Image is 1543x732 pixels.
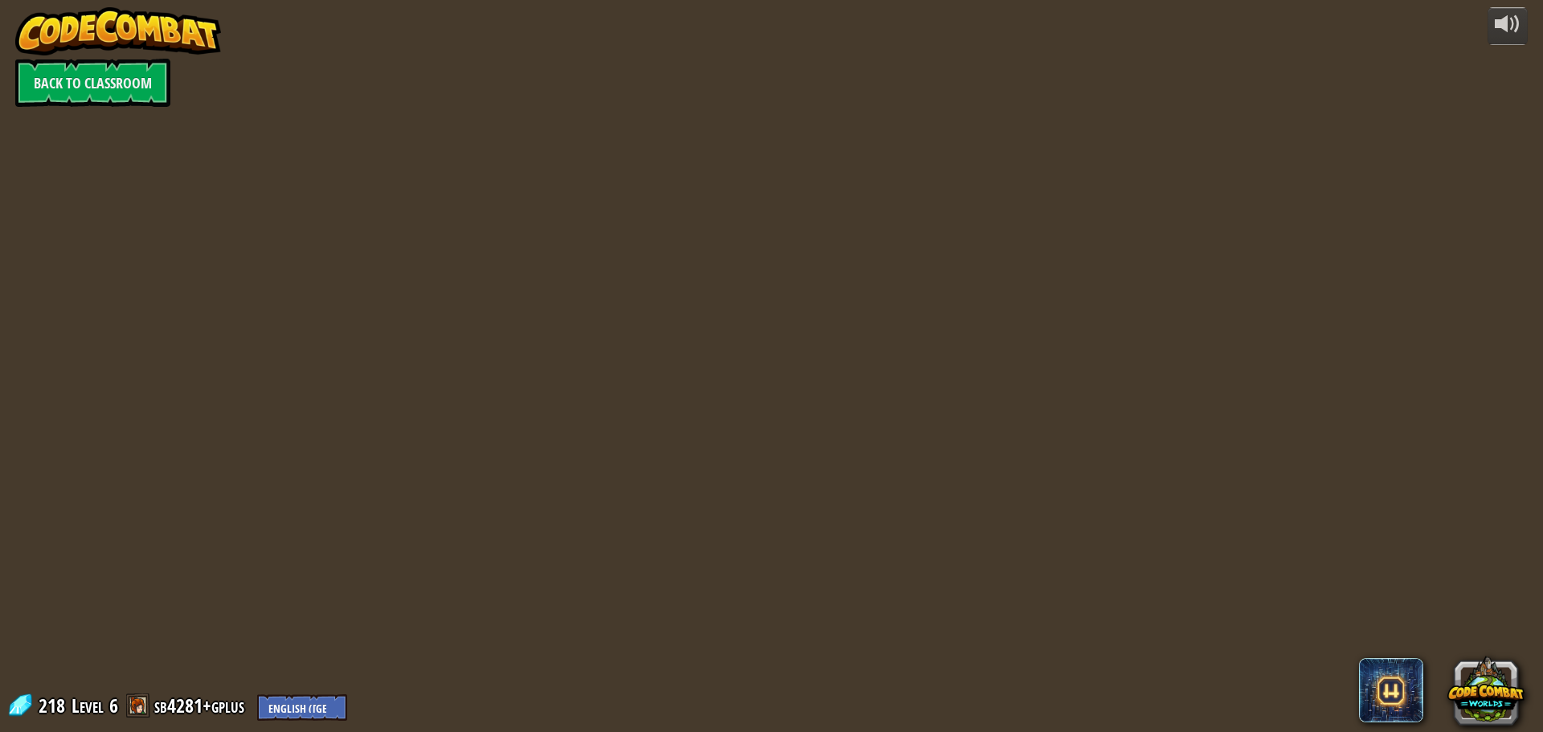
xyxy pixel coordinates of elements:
span: 6 [109,693,118,718]
img: CodeCombat - Learn how to code by playing a game [15,7,221,55]
a: Back to Classroom [15,59,170,107]
button: Adjust volume [1488,7,1528,45]
span: 218 [39,693,70,718]
button: CodeCombat Worlds on Roblox [1447,651,1525,728]
a: sb4281+gplus [154,693,249,718]
span: Level [72,693,104,719]
span: CodeCombat AI HackStack [1359,658,1423,722]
